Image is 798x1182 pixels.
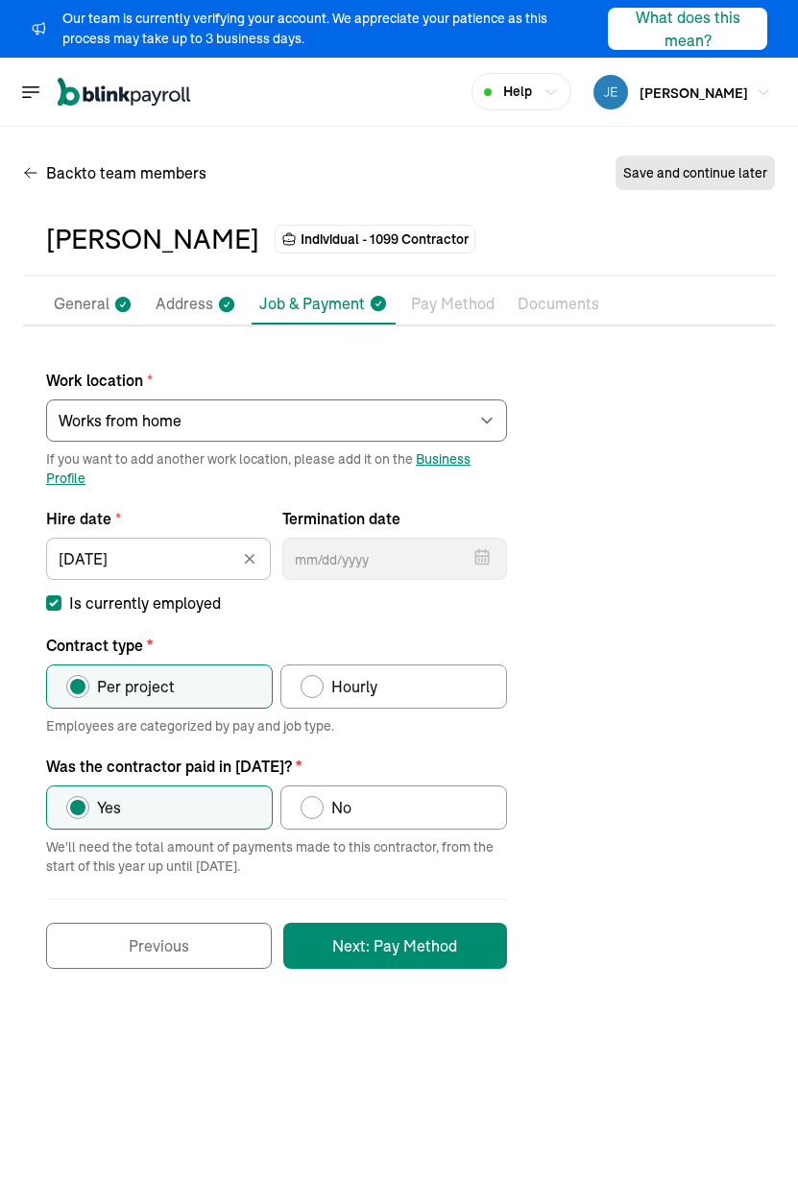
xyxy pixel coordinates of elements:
[631,6,744,52] div: What does this mean?
[82,161,206,184] span: to team members
[46,755,507,778] p: Was the contractor paid in [DATE]?
[46,369,507,392] label: Work location
[640,84,748,102] span: [PERSON_NAME]
[46,219,259,259] div: [PERSON_NAME]
[282,507,507,530] label: Termination date
[97,796,121,819] span: Yes
[46,837,507,876] span: We'll need the total amount of payments made to this contractor, from the start of this year up u...
[616,156,775,190] button: Save and continue later
[46,507,271,530] label: Hire date
[331,675,377,698] span: Hourly
[46,591,507,615] label: Is currently employed
[97,675,175,698] span: Per project
[586,71,779,113] button: [PERSON_NAME]
[46,755,507,830] div: Was the contractor paid in 2025?
[19,64,190,120] nav: Global
[54,292,109,317] p: General
[46,923,272,969] button: Previous
[503,82,532,102] span: Help
[331,796,351,819] span: No
[301,229,469,249] span: Individual - 1099 Contractor
[608,8,767,50] button: What does this mean?
[46,538,271,580] input: mm/dd/yyyy
[46,634,507,709] div: Contract type
[259,292,365,315] p: Job & Payment
[472,73,571,110] button: Help
[23,150,206,196] button: Backto team members
[46,716,507,736] span: Employees are categorized by pay and job type.
[283,923,507,969] button: Next: Pay Method
[411,292,495,317] p: Pay Method
[46,595,61,611] input: Is currently employed
[518,292,599,317] p: Documents
[62,9,589,49] div: Our team is currently verifying your account. We appreciate your patience as this process may tak...
[282,538,507,580] input: mm/dd/yyyy
[46,161,206,184] span: Back
[46,634,507,657] p: Contract type
[702,1090,798,1182] iframe: Chat Widget
[46,449,507,488] span: If you want to add another work location, please add it on the
[156,292,213,317] p: Address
